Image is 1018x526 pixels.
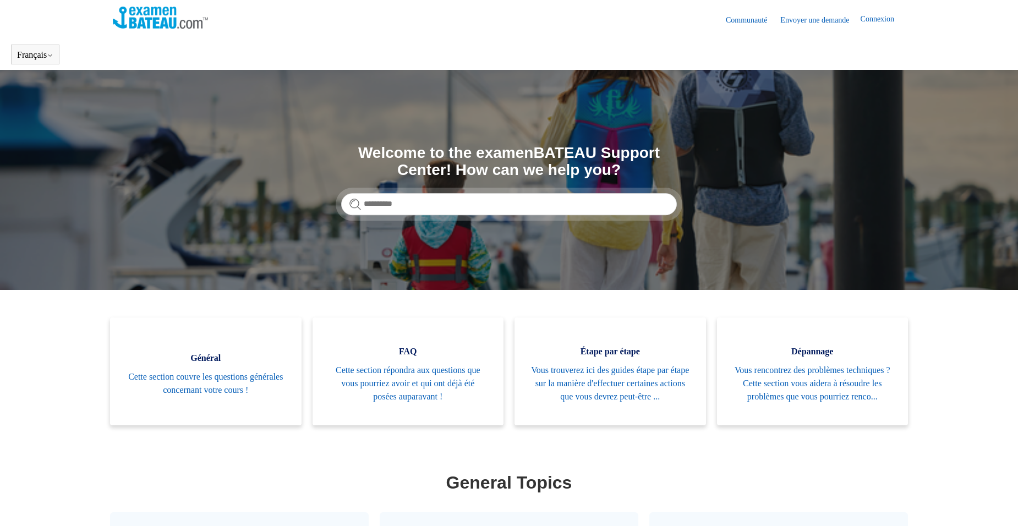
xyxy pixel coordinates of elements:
[717,317,908,425] a: Dépannage Vous rencontrez des problèmes techniques ? Cette section vous aidera à résoudre les pro...
[780,14,860,26] a: Envoyer une demande
[734,364,892,403] span: Vous rencontrez des problèmes techniques ? Cette section vous aidera à résoudre les problèmes que...
[341,145,677,179] h1: Welcome to the examenBATEAU Support Center! How can we help you?
[734,345,892,358] span: Dépannage
[17,50,53,60] button: Français
[726,14,778,26] a: Communauté
[515,317,706,425] a: Étape par étape Vous trouverez ici des guides étape par étape sur la manière d'effectuer certaine...
[981,489,1010,518] div: Live chat
[329,364,488,403] span: Cette section répondra aux questions que vous pourriez avoir et qui ont déjà été posées auparavant !
[329,345,488,358] span: FAQ
[531,364,689,403] span: Vous trouverez ici des guides étape par étape sur la manière d'effectuer certaines actions que vo...
[127,352,285,365] span: Général
[113,7,208,29] img: Page d’accueil du Centre d’aide Examen Bateau
[341,193,677,215] input: Rechercher
[313,317,504,425] a: FAQ Cette section répondra aux questions que vous pourriez avoir et qui ont déjà été posées aupar...
[531,345,689,358] span: Étape par étape
[127,370,285,397] span: Cette section couvre les questions générales concernant votre cours !
[110,317,302,425] a: Général Cette section couvre les questions générales concernant votre cours !
[113,469,905,496] h1: General Topics
[861,13,905,26] a: Connexion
